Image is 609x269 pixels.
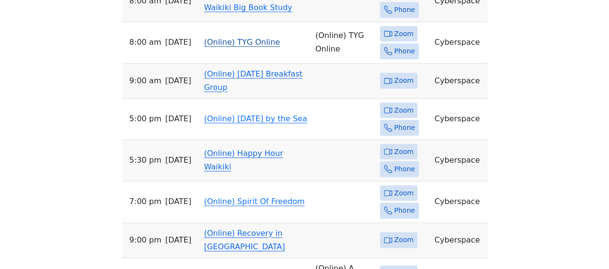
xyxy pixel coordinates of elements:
[394,104,414,116] span: Zoom
[130,195,162,208] span: 7:00 PM
[394,75,414,87] span: Zoom
[430,223,487,258] td: Cyberspace
[394,45,415,57] span: Phone
[430,181,487,223] td: Cyberspace
[204,69,303,92] a: (Online) [DATE] Breakfast Group
[165,74,191,88] span: [DATE]
[394,122,415,134] span: Phone
[394,28,414,40] span: Zoom
[204,114,307,123] a: (Online) [DATE] by the Sea
[394,4,415,16] span: Phone
[165,195,191,208] span: [DATE]
[165,154,191,167] span: [DATE]
[130,74,161,88] span: 9:00 AM
[204,149,283,171] a: (Online) Happy Hour Waikiki
[430,64,487,99] td: Cyberspace
[130,112,162,126] span: 5:00 PM
[204,38,280,47] a: (Online) TYG Online
[394,146,414,158] span: Zoom
[394,187,414,199] span: Zoom
[311,22,376,64] td: (Online) TYG Online
[430,22,487,64] td: Cyberspace
[130,36,161,49] span: 8:00 AM
[430,99,487,140] td: Cyberspace
[204,229,285,251] a: (Online) Recovery in [GEOGRAPHIC_DATA]
[130,154,162,167] span: 5:30 PM
[204,197,305,206] a: (Online) Spirit Of Freedom
[394,234,414,246] span: Zoom
[394,163,415,175] span: Phone
[165,112,191,126] span: [DATE]
[130,233,162,247] span: 9:00 PM
[430,140,487,181] td: Cyberspace
[165,36,191,49] span: [DATE]
[394,205,415,217] span: Phone
[165,233,191,247] span: [DATE]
